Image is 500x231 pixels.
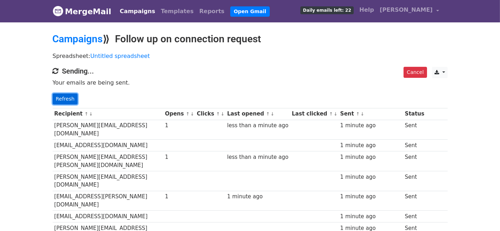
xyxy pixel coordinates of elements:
th: Clicks [195,108,225,120]
div: 1 [165,122,193,130]
td: [EMAIL_ADDRESS][PERSON_NAME][DOMAIN_NAME] [53,191,163,211]
div: less than a minute ago [227,122,288,130]
a: ↓ [221,111,225,117]
td: Sent [403,211,426,222]
a: Reports [196,4,227,18]
a: Templates [158,4,196,18]
img: MergeMail logo [53,6,63,16]
a: ↑ [329,111,333,117]
td: [PERSON_NAME][EMAIL_ADDRESS][PERSON_NAME][DOMAIN_NAME] [53,151,163,171]
a: Campaigns [53,33,103,45]
span: [PERSON_NAME] [380,6,433,14]
th: Recipient [53,108,163,120]
a: Open Gmail [230,6,270,17]
div: 1 minute ago [340,122,401,130]
th: Status [403,108,426,120]
td: Sent [403,140,426,151]
a: Cancel [404,67,427,78]
h2: ⟫ Follow up on connection request [53,33,448,45]
a: [PERSON_NAME] [377,3,442,20]
a: Campaigns [117,4,158,18]
td: Sent [403,151,426,171]
td: [EMAIL_ADDRESS][DOMAIN_NAME] [53,211,163,222]
div: less than a minute ago [227,153,288,161]
td: Sent [403,191,426,211]
a: Refresh [53,93,78,104]
a: ↑ [266,111,270,117]
th: Sent [338,108,403,120]
div: 1 [165,153,193,161]
td: Sent [403,171,426,191]
div: 1 minute ago [340,173,401,181]
a: Daily emails left: 22 [298,3,356,17]
p: Your emails are being sent. [53,79,448,86]
a: ↓ [270,111,274,117]
a: ↑ [84,111,88,117]
a: ↓ [89,111,93,117]
div: 1 minute ago [340,153,401,161]
div: 1 [165,193,193,201]
a: ↑ [186,111,190,117]
div: 1 minute ago [340,193,401,201]
a: ↑ [216,111,220,117]
td: [EMAIL_ADDRESS][DOMAIN_NAME] [53,140,163,151]
a: ↓ [360,111,364,117]
div: 1 minute ago [340,213,401,221]
th: Last clicked [290,108,338,120]
div: 1 minute ago [227,193,288,201]
a: MergeMail [53,4,111,19]
th: Opens [163,108,195,120]
a: ↓ [190,111,194,117]
p: Spreadsheet: [53,52,448,60]
a: ↑ [356,111,360,117]
td: [PERSON_NAME][EMAIL_ADDRESS][DOMAIN_NAME] [53,120,163,140]
a: ↓ [334,111,338,117]
a: Help [357,3,377,17]
h4: Sending... [53,67,448,75]
a: Untitled spreadsheet [90,53,150,59]
span: Daily emails left: 22 [300,6,353,14]
iframe: Chat Widget [464,197,500,231]
div: 1 minute ago [340,141,401,150]
td: [PERSON_NAME][EMAIL_ADDRESS][DOMAIN_NAME] [53,171,163,191]
td: Sent [403,120,426,140]
th: Last opened [226,108,290,120]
